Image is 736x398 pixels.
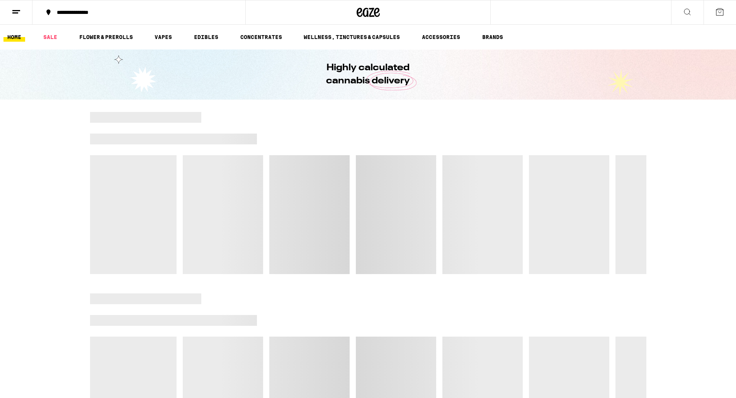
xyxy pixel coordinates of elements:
a: VAPES [151,32,176,42]
a: EDIBLES [190,32,222,42]
button: BRANDS [478,32,507,42]
a: SALE [39,32,61,42]
a: HOME [3,32,25,42]
h1: Highly calculated cannabis delivery [304,61,432,88]
a: ACCESSORIES [418,32,464,42]
a: FLOWER & PREROLLS [75,32,137,42]
a: CONCENTRATES [236,32,286,42]
a: WELLNESS, TINCTURES & CAPSULES [300,32,404,42]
